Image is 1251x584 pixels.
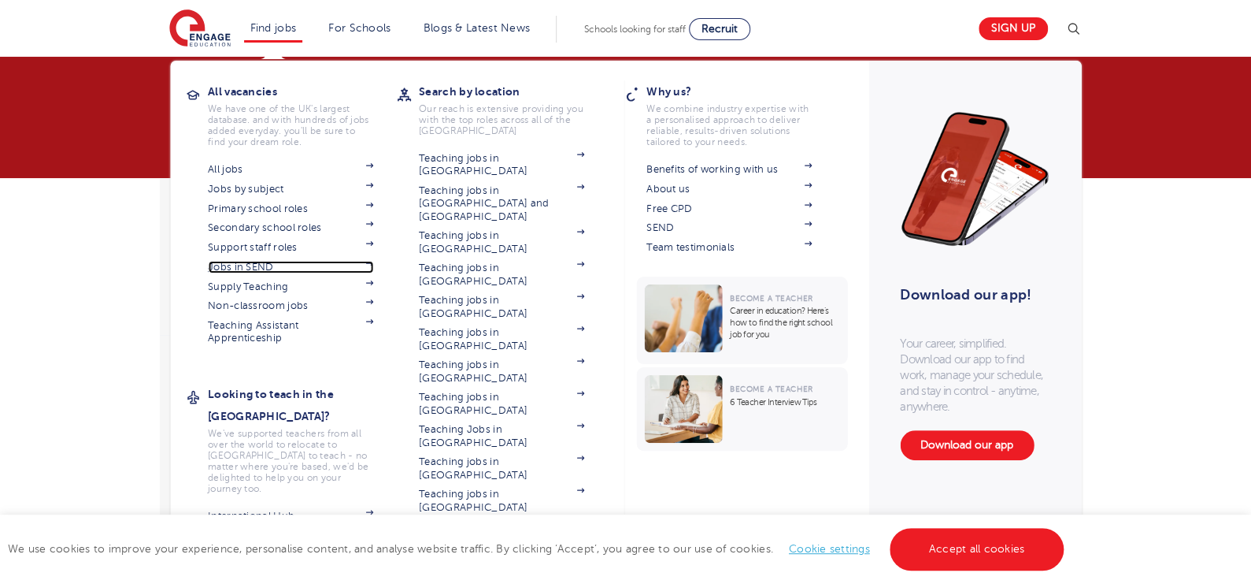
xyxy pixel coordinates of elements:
[208,510,373,523] a: International Hub
[979,17,1048,40] a: Sign up
[419,423,584,449] a: Teaching Jobs in [GEOGRAPHIC_DATA]
[208,203,373,215] a: Primary school roles
[208,319,373,345] a: Teaching Assistant Apprenticeship
[208,163,373,176] a: All jobs
[419,456,584,482] a: Teaching jobs in [GEOGRAPHIC_DATA]
[419,294,584,320] a: Teaching jobs in [GEOGRAPHIC_DATA]
[419,326,584,352] a: Teaching jobs in [GEOGRAPHIC_DATA]
[730,385,812,393] span: Become a Teacher
[419,359,584,385] a: Teaching jobs in [GEOGRAPHIC_DATA]
[646,241,812,254] a: Team testimonials
[208,383,397,427] h3: Looking to teach in the [GEOGRAPHIC_DATA]?
[208,80,397,102] h3: All vacancies
[730,294,812,303] span: Become a Teacher
[419,103,584,136] p: Our reach is extensive providing you with the top roles across all of the [GEOGRAPHIC_DATA]
[646,183,812,195] a: About us
[900,336,1049,415] p: Your career, simplified. Download our app to find work, manage your schedule, and stay in control...
[169,9,231,49] img: Engage Education
[208,281,373,293] a: Supply Teaching
[208,299,373,312] a: Non-classroom jobs
[636,367,851,451] a: Become a Teacher6 Teacher Interview Tips
[250,22,297,34] a: Find jobs
[419,152,584,178] a: Teaching jobs in [GEOGRAPHIC_DATA]
[8,543,1068,555] span: We use cookies to improve your experience, personalise content, and analyse website traffic. By c...
[208,241,373,254] a: Support staff roles
[424,22,531,34] a: Blogs & Latest News
[208,221,373,234] a: Secondary school roles
[646,103,812,147] p: We combine industry expertise with a personalised approach to deliver reliable, results-driven so...
[900,430,1034,460] a: Download our app
[328,22,390,34] a: For Schools
[208,183,373,195] a: Jobs by subject
[646,163,812,176] a: Benefits of working with us
[789,543,870,555] a: Cookie settings
[646,203,812,215] a: Free CPD
[419,184,584,223] a: Teaching jobs in [GEOGRAPHIC_DATA] and [GEOGRAPHIC_DATA]
[419,229,584,255] a: Teaching jobs in [GEOGRAPHIC_DATA]
[636,277,851,364] a: Become a TeacherCareer in education? Here’s how to find the right school job for you
[646,80,835,102] h3: Why us?
[730,305,839,340] p: Career in education? Here’s how to find the right school job for you
[646,80,835,147] a: Why us?We combine industry expertise with a personalised approach to deliver reliable, results-dr...
[646,221,812,234] a: SEND
[208,261,373,273] a: Jobs in SEND
[419,262,584,288] a: Teaching jobs in [GEOGRAPHIC_DATA]
[584,24,686,35] span: Schools looking for staff
[208,428,373,494] p: We've supported teachers from all over the world to relocate to [GEOGRAPHIC_DATA] to teach - no m...
[208,80,397,147] a: All vacanciesWe have one of the UK's largest database. and with hundreds of jobs added everyday. ...
[701,23,738,35] span: Recruit
[419,391,584,417] a: Teaching jobs in [GEOGRAPHIC_DATA]
[890,528,1064,571] a: Accept all cookies
[419,80,608,102] h3: Search by location
[689,18,750,40] a: Recruit
[208,383,397,494] a: Looking to teach in the [GEOGRAPHIC_DATA]?We've supported teachers from all over the world to rel...
[208,103,373,147] p: We have one of the UK's largest database. and with hundreds of jobs added everyday. you'll be sur...
[730,396,839,408] p: 6 Teacher Interview Tips
[419,488,584,514] a: Teaching jobs in [GEOGRAPHIC_DATA]
[900,277,1042,312] h3: Download our app!
[419,80,608,136] a: Search by locationOur reach is extensive providing you with the top roles across all of the [GEOG...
